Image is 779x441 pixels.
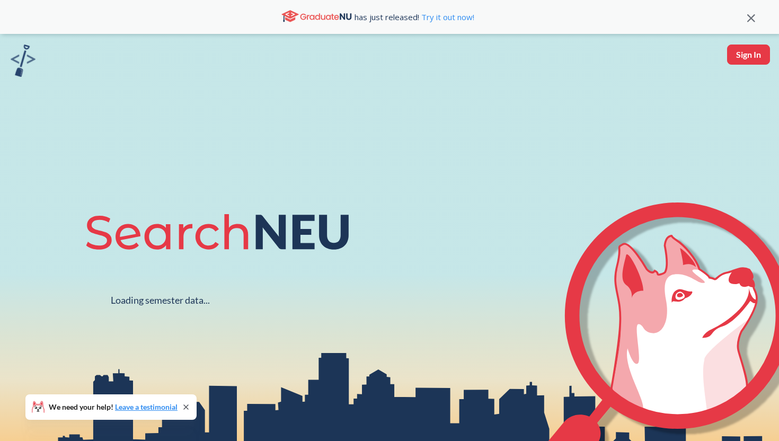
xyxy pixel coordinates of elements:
[419,12,474,22] a: Try it out now!
[11,45,36,77] img: sandbox logo
[355,11,474,23] span: has just released!
[727,45,770,65] button: Sign In
[115,402,178,411] a: Leave a testimonial
[49,403,178,411] span: We need your help!
[11,45,36,80] a: sandbox logo
[111,294,210,306] div: Loading semester data...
